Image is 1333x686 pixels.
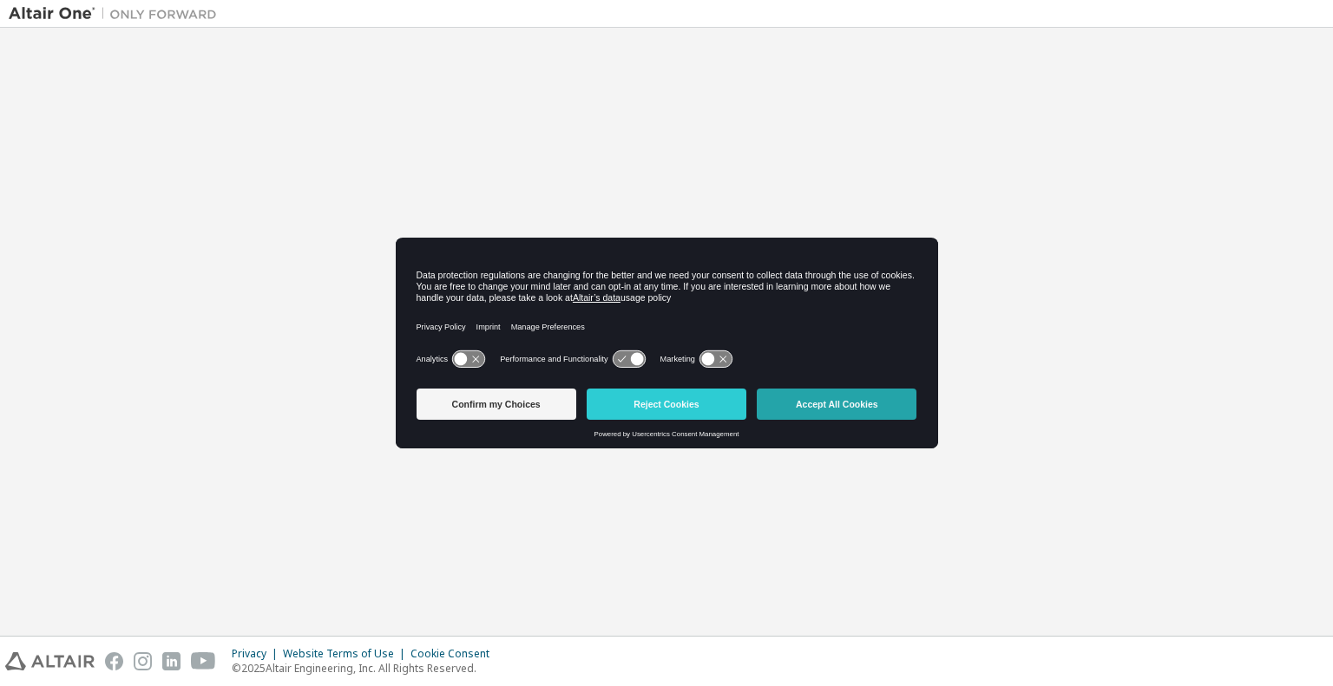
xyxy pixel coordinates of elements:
div: Privacy [232,647,283,661]
img: instagram.svg [134,652,152,670]
img: linkedin.svg [162,652,181,670]
img: altair_logo.svg [5,652,95,670]
div: Cookie Consent [410,647,500,661]
img: facebook.svg [105,652,123,670]
img: youtube.svg [191,652,216,670]
div: Website Terms of Use [283,647,410,661]
p: © 2025 Altair Engineering, Inc. All Rights Reserved. [232,661,500,676]
img: Altair One [9,5,226,23]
